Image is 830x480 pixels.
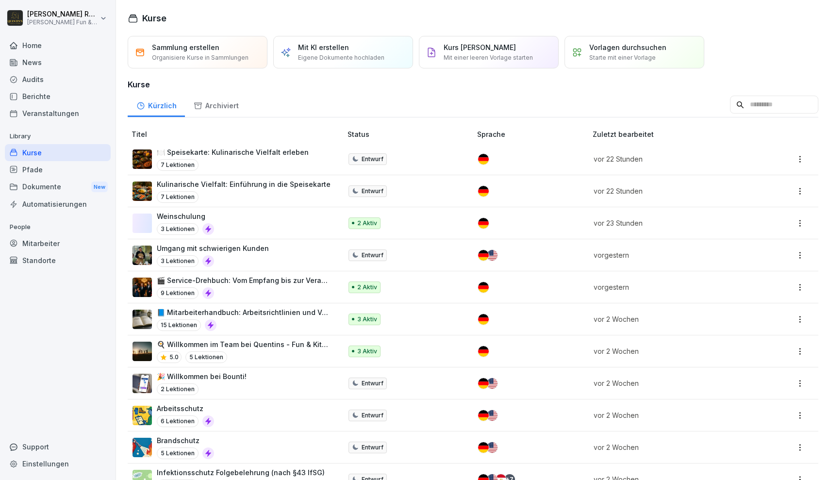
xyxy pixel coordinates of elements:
[487,250,498,261] img: us.svg
[133,246,152,265] img: ibmq16c03v2u1873hyb2ubud.png
[133,278,152,297] img: odc3k0m7g3grx0xvsrrh3b8d.png
[157,371,247,381] p: 🎉 Willkommen bei Bounti!
[157,435,214,446] p: Brandschutz
[5,196,111,213] a: Automatisierungen
[152,53,249,62] p: Organisiere Kurse in Sammlungen
[5,88,111,105] a: Berichte
[589,42,666,52] p: Vorlagen durchsuchen
[357,315,377,324] p: 3 Aktiv
[594,410,749,420] p: vor 2 Wochen
[5,178,111,196] a: DokumenteNew
[133,438,152,457] img: b0iy7e1gfawqjs4nezxuanzk.png
[157,243,269,253] p: Umgang mit schwierigen Kunden
[128,92,185,117] a: Kürzlich
[5,161,111,178] a: Pfade
[157,403,214,414] p: Arbeitsschutz
[478,250,489,261] img: de.svg
[133,406,152,425] img: bgsrfyvhdm6180ponve2jajk.png
[128,79,818,90] h3: Kurse
[27,10,98,18] p: [PERSON_NAME] Rockmann
[157,447,199,459] p: 5 Lektionen
[478,314,489,325] img: de.svg
[185,92,247,117] a: Archiviert
[362,411,383,420] p: Entwurf
[477,129,589,139] p: Sprache
[478,282,489,293] img: de.svg
[594,154,749,164] p: vor 22 Stunden
[157,147,309,157] p: 🍽️ Speisekarte: Kulinarische Vielfalt erleben
[133,342,152,361] img: mjy02bxmf13299u72crwpnd8.png
[157,339,332,349] p: 🍳 Willkommen im Team bei Quentins - Fun & Kitchen
[357,347,377,356] p: 3 Aktiv
[157,191,199,203] p: 7 Lektionen
[478,186,489,197] img: de.svg
[157,307,332,317] p: 📘 Mitarbeiterhandbuch: Arbeitsrichtlinien und Vorteile
[594,378,749,388] p: vor 2 Wochen
[357,219,377,228] p: 2 Aktiv
[157,383,199,395] p: 2 Lektionen
[589,53,656,62] p: Starte mit einer Vorlage
[5,252,111,269] a: Standorte
[185,351,227,363] p: 5 Lektionen
[157,223,199,235] p: 3 Lektionen
[133,182,152,201] img: b73sdxhxs70xjgtehlgojvhi.png
[298,42,349,52] p: Mit KI erstellen
[133,374,152,393] img: b4eu0mai1tdt6ksd7nlke1so.png
[362,379,383,388] p: Entwurf
[478,154,489,165] img: de.svg
[5,455,111,472] a: Einstellungen
[157,467,325,478] p: Infektionsschutz Folgebelehrung (nach §43 IfSG)
[142,12,166,25] h1: Kurse
[157,287,199,299] p: 9 Lektionen
[594,314,749,324] p: vor 2 Wochen
[5,144,111,161] a: Kurse
[157,255,199,267] p: 3 Lektionen
[5,235,111,252] a: Mitarbeiter
[594,186,749,196] p: vor 22 Stunden
[157,179,331,189] p: Kulinarische Vielfalt: Einführung in die Speisekarte
[5,37,111,54] a: Home
[157,275,332,285] p: 🎬 Service-Drehbuch: Vom Empfang bis zur Verabschiedung
[133,149,152,169] img: aa2okd8ghhd2wz2nuxl2m07t.png
[5,219,111,235] p: People
[5,71,111,88] a: Audits
[132,129,344,139] p: Titel
[478,410,489,421] img: de.svg
[594,250,749,260] p: vorgestern
[594,218,749,228] p: vor 23 Stunden
[298,53,384,62] p: Eigene Dokumente hochladen
[5,105,111,122] a: Veranstaltungen
[478,218,489,229] img: de.svg
[362,443,383,452] p: Entwurf
[157,319,201,331] p: 15 Lektionen
[444,53,533,62] p: Mit einer leeren Vorlage starten
[487,378,498,389] img: us.svg
[487,442,498,453] img: us.svg
[478,378,489,389] img: de.svg
[5,438,111,455] div: Support
[348,129,474,139] p: Status
[357,283,377,292] p: 2 Aktiv
[594,442,749,452] p: vor 2 Wochen
[362,251,383,260] p: Entwurf
[594,282,749,292] p: vorgestern
[133,310,152,329] img: bj2hrb5netnztghhh8r80f6x.png
[487,410,498,421] img: us.svg
[157,159,199,171] p: 7 Lektionen
[478,442,489,453] img: de.svg
[5,54,111,71] div: News
[91,182,108,193] div: New
[362,187,383,196] p: Entwurf
[594,346,749,356] p: vor 2 Wochen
